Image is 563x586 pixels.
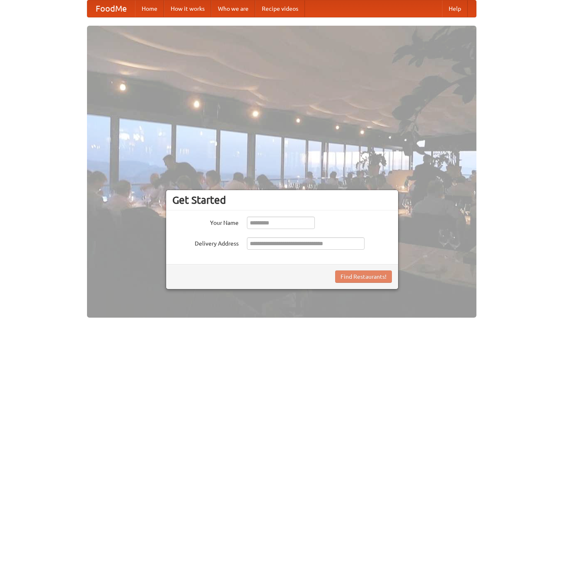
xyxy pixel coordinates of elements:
[442,0,468,17] a: Help
[211,0,255,17] a: Who we are
[335,270,392,283] button: Find Restaurants!
[172,237,239,248] label: Delivery Address
[135,0,164,17] a: Home
[172,217,239,227] label: Your Name
[172,194,392,206] h3: Get Started
[164,0,211,17] a: How it works
[255,0,305,17] a: Recipe videos
[87,0,135,17] a: FoodMe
